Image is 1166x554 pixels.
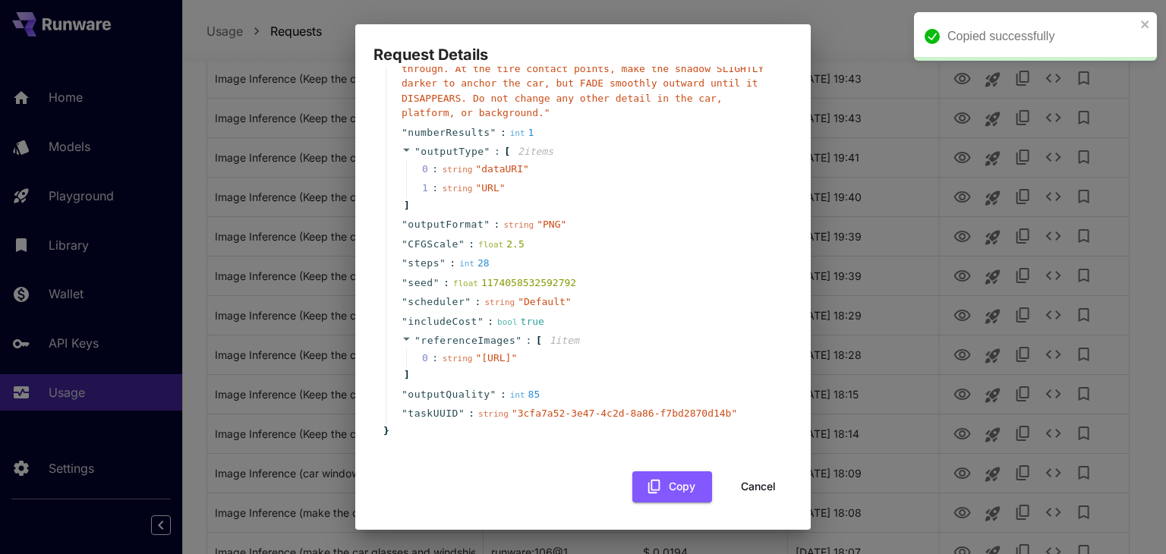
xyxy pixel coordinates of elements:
[490,389,496,400] span: "
[402,408,408,419] span: "
[487,314,493,329] span: :
[414,146,421,157] span: "
[468,406,474,421] span: :
[475,294,481,310] span: :
[494,217,500,232] span: :
[537,219,566,230] span: " PNG "
[355,24,811,67] h2: Request Details
[504,144,510,159] span: [
[408,314,477,329] span: includeCost
[484,297,515,307] span: string
[510,128,525,138] span: int
[402,127,408,138] span: "
[432,351,438,366] div: :
[475,163,528,175] span: " dataURI "
[402,198,410,213] span: ]
[550,335,579,346] span: 1 item
[421,335,515,346] span: referenceImages
[518,146,553,157] span: 2 item s
[402,277,408,288] span: "
[433,277,440,288] span: "
[408,237,459,252] span: CFGScale
[408,125,490,140] span: numberResults
[402,316,408,327] span: "
[449,256,455,271] span: :
[443,165,473,175] span: string
[402,219,408,230] span: "
[421,146,484,157] span: outputType
[497,317,518,327] span: bool
[414,335,421,346] span: "
[443,275,449,291] span: :
[632,471,712,502] button: Copy
[490,127,496,138] span: "
[475,182,505,194] span: " URL "
[518,296,571,307] span: " Default "
[402,367,410,382] span: ]
[453,275,576,291] div: 1174058532592792
[475,352,517,364] span: " [URL] "
[443,184,473,194] span: string
[408,406,459,421] span: taskUUID
[500,125,506,140] span: :
[408,217,484,232] span: outputFormat
[478,409,509,419] span: string
[408,294,465,310] span: scheduler
[515,335,522,346] span: "
[402,257,408,269] span: "
[510,125,534,140] div: 1
[724,471,793,502] button: Cancel
[459,256,490,271] div: 28
[503,220,534,230] span: string
[422,351,443,366] span: 0
[494,144,500,159] span: :
[484,219,490,230] span: "
[459,259,474,269] span: int
[510,390,525,400] span: int
[453,279,478,288] span: float
[1140,18,1151,30] button: close
[408,256,440,271] span: steps
[381,423,389,439] span: }
[422,162,443,177] span: 0
[422,181,443,196] span: 1
[432,162,438,177] div: :
[484,146,490,157] span: "
[402,389,408,400] span: "
[468,237,474,252] span: :
[440,257,446,269] span: "
[408,387,490,402] span: outputQuality
[478,240,503,250] span: float
[477,316,484,327] span: "
[500,387,506,402] span: :
[478,237,525,252] div: 2.5
[459,408,465,419] span: "
[526,333,532,348] span: :
[512,408,737,419] span: " 3cfa7a52-3e47-4c2d-8a86-f7bd2870d14b "
[402,238,408,250] span: "
[443,354,473,364] span: string
[459,238,465,250] span: "
[497,314,544,329] div: true
[510,387,540,402] div: 85
[408,275,433,291] span: seed
[947,27,1136,46] div: Copied successfully
[432,181,438,196] div: :
[536,333,542,348] span: [
[402,296,408,307] span: "
[465,296,471,307] span: "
